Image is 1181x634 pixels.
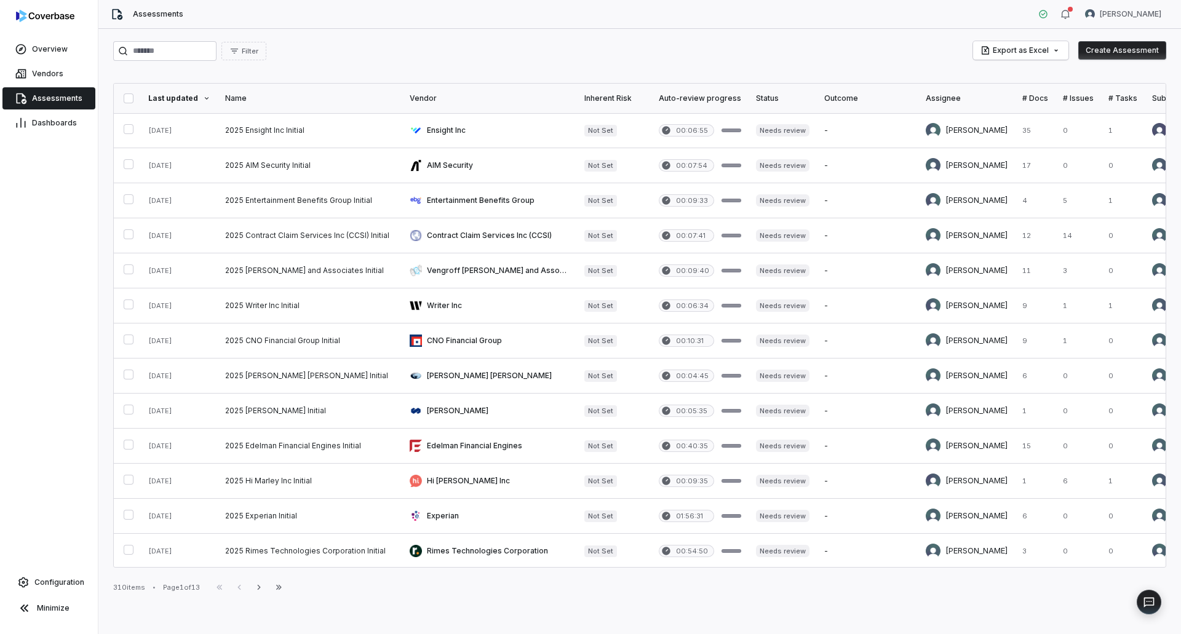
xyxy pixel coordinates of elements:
[926,509,940,523] img: Brittany Durbin avatar
[817,499,918,534] td: -
[817,429,918,464] td: -
[756,93,809,103] div: Status
[817,464,918,499] td: -
[1152,509,1167,523] img: Brittany Durbin avatar
[926,403,940,418] img: Brittany Durbin avatar
[926,93,1008,103] div: Assignee
[153,583,156,592] div: •
[817,323,918,359] td: -
[1152,193,1167,208] img: Melanie Lorent avatar
[16,10,74,22] img: logo-D7KZi-bG.svg
[37,603,70,613] span: Minimize
[221,42,266,60] button: Filter
[1152,333,1167,348] img: Brittany Durbin avatar
[1152,123,1167,138] img: Kourtney Shields avatar
[5,571,93,593] a: Configuration
[410,93,570,103] div: Vendor
[817,288,918,323] td: -
[659,93,741,103] div: Auto-review progress
[113,583,145,592] div: 310 items
[2,112,95,134] a: Dashboards
[1152,228,1167,243] img: Brittany Durbin avatar
[824,93,911,103] div: Outcome
[973,41,1068,60] button: Export as Excel
[817,394,918,429] td: -
[1078,41,1166,60] button: Create Assessment
[32,44,68,54] span: Overview
[2,63,95,85] a: Vendors
[926,123,940,138] img: Sean Wozniak avatar
[926,193,940,208] img: REKHA KOTHANDARAMAN avatar
[1085,9,1095,19] img: Melanie Lorent avatar
[1152,263,1167,278] img: Brittany Durbin avatar
[32,93,82,103] span: Assessments
[2,87,95,109] a: Assessments
[926,368,940,383] img: Brittany Durbin avatar
[1108,93,1137,103] div: # Tasks
[1152,474,1167,488] img: Melanie Lorent avatar
[817,113,918,148] td: -
[1152,544,1167,558] img: Chadd Myers avatar
[926,474,940,488] img: Anita Ritter avatar
[926,228,940,243] img: Brittany Durbin avatar
[817,183,918,218] td: -
[926,298,940,313] img: REKHA KOTHANDARAMAN avatar
[926,544,940,558] img: Chadd Myers avatar
[225,93,395,103] div: Name
[1152,158,1167,173] img: Melanie Lorent avatar
[1022,93,1048,103] div: # Docs
[817,253,918,288] td: -
[584,93,644,103] div: Inherent Risk
[2,38,95,60] a: Overview
[34,577,84,587] span: Configuration
[163,583,200,592] div: Page 1 of 13
[1152,403,1167,418] img: Brittany Durbin avatar
[1152,298,1167,313] img: Melanie Lorent avatar
[1063,93,1094,103] div: # Issues
[242,47,258,56] span: Filter
[32,118,77,128] span: Dashboards
[133,9,183,19] span: Assessments
[32,69,63,79] span: Vendors
[1152,368,1167,383] img: Brittany Durbin avatar
[926,158,940,173] img: Melanie Lorent avatar
[1100,9,1161,19] span: [PERSON_NAME]
[1078,5,1169,23] button: Melanie Lorent avatar[PERSON_NAME]
[148,93,210,103] div: Last updated
[926,438,940,453] img: Brittany Durbin avatar
[817,218,918,253] td: -
[817,148,918,183] td: -
[1152,438,1167,453] img: Brittany Durbin avatar
[926,333,940,348] img: Brittany Durbin avatar
[817,534,918,569] td: -
[926,263,940,278] img: Brittany Durbin avatar
[5,596,93,620] button: Minimize
[817,359,918,394] td: -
